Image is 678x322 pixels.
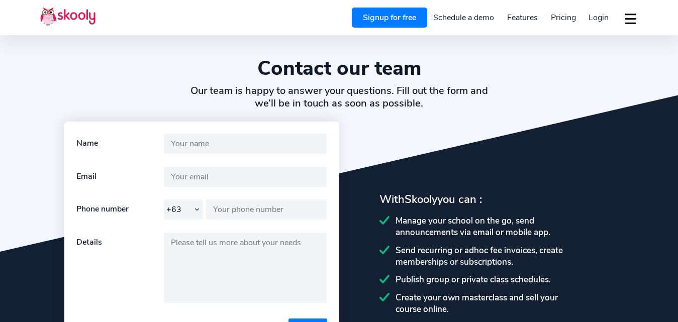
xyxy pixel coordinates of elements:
[76,233,164,306] div: Details
[379,245,614,268] div: Send recurring or adhoc fee invoices, create memberships or subscriptions.
[582,10,615,26] a: Login
[76,167,164,187] div: Email
[76,199,164,220] div: Phone number
[427,10,501,26] a: Schedule a demo
[379,192,614,207] div: With you can :
[206,199,327,220] input: Your phone number
[164,167,327,187] input: Your email
[501,10,544,26] a: Features
[544,10,583,26] a: Pricing
[352,8,427,28] a: Signup for free
[551,12,576,23] span: Pricing
[623,7,638,30] button: dropdown menu
[189,84,489,110] h2: Our team is happy to answer your questions. Fill out the form and we’ll be in touch as soon as po...
[589,12,609,23] span: Login
[40,56,638,80] h1: Contact our team
[379,215,614,238] div: Manage your school on the go, send announcements via email or mobile app.
[76,134,164,154] div: Name
[40,7,95,26] img: Skooly
[164,134,327,154] input: Your name
[405,192,437,207] span: Skooly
